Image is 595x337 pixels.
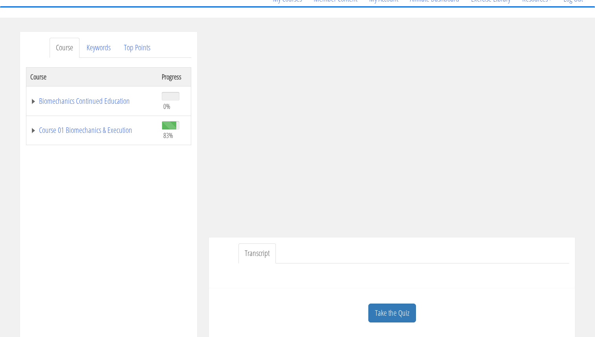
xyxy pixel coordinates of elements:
a: Biomechanics Continued Education [30,97,154,105]
a: Course 01 Biomechanics & Execution [30,126,154,134]
span: 83% [163,131,173,140]
a: Course [50,38,79,58]
th: Course [26,67,158,86]
a: Transcript [238,243,276,263]
a: Keywords [80,38,117,58]
a: Take the Quiz [368,304,416,323]
th: Progress [158,67,191,86]
a: Top Points [118,38,157,58]
span: 0% [163,102,170,110]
